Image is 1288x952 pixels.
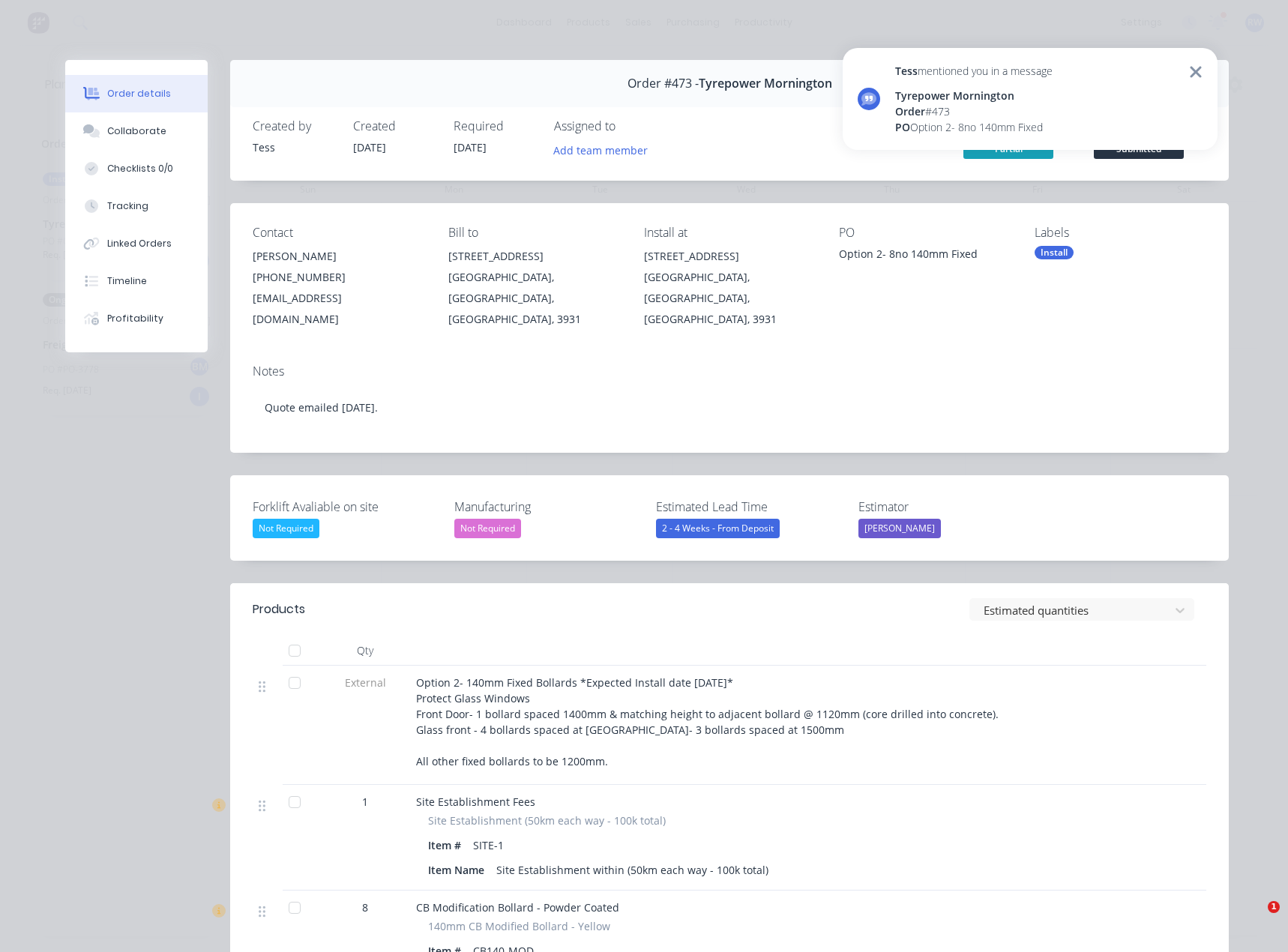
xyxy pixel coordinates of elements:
[448,246,620,330] div: [STREET_ADDRESS][GEOGRAPHIC_DATA], [GEOGRAPHIC_DATA], [GEOGRAPHIC_DATA], 3931
[554,119,704,133] div: Assigned to
[895,88,1053,103] div: Tyrepower Mornington
[644,246,816,330] div: [STREET_ADDRESS][GEOGRAPHIC_DATA], [GEOGRAPHIC_DATA], [GEOGRAPHIC_DATA], 3931
[1035,226,1206,240] div: Labels
[428,834,467,856] div: Item #
[644,246,816,267] div: [STREET_ADDRESS]
[1268,901,1280,913] span: 1
[353,140,386,154] span: [DATE]
[546,139,656,160] button: Add team member
[490,859,774,881] div: Site Establishment within (50km each way - 100k total)
[467,834,510,856] div: SITE-1
[428,813,666,828] span: Site Establishment (50km each way - 100k total)
[839,226,1011,240] div: PO
[107,274,147,288] div: Timeline
[253,119,335,133] div: Created by
[253,519,319,538] div: Not Required
[895,63,1053,79] div: mentioned you in a message
[65,187,208,225] button: Tracking
[107,312,163,325] div: Profitability
[65,262,208,300] button: Timeline
[65,225,208,262] button: Linked Orders
[428,859,490,881] div: Item Name
[253,267,424,288] div: [PHONE_NUMBER]
[1035,246,1074,259] div: Install
[253,139,335,155] div: Tess
[628,76,699,91] span: Order #473 -
[454,519,521,538] div: Not Required
[253,288,424,330] div: [EMAIL_ADDRESS][DOMAIN_NAME]
[554,139,656,160] button: Add team member
[428,918,610,934] span: 140mm CB Modified Bollard - Yellow
[107,199,148,213] div: Tracking
[107,237,172,250] div: Linked Orders
[253,600,305,618] div: Products
[253,226,424,240] div: Contact
[416,795,535,809] span: Site Establishment Fees
[454,498,642,516] label: Manufacturing
[320,636,410,666] div: Qty
[416,900,619,915] span: CB Modification Bollard - Powder Coated
[65,150,208,187] button: Checklists 0/0
[65,75,208,112] button: Order details
[895,119,1053,135] div: Option 2- 8no 140mm Fixed
[454,119,536,133] div: Required
[895,103,1053,119] div: # 473
[107,87,171,100] div: Order details
[326,675,404,690] span: External
[656,519,780,538] div: 2 - 4 Weeks - From Deposit
[65,112,208,150] button: Collaborate
[448,267,620,330] div: [GEOGRAPHIC_DATA], [GEOGRAPHIC_DATA], [GEOGRAPHIC_DATA], 3931
[839,246,1011,267] div: Option 2- 8no 140mm Fixed
[895,64,918,78] span: Tess
[895,120,910,134] span: PO
[253,385,1206,430] div: Quote emailed [DATE].
[353,119,436,133] div: Created
[107,162,173,175] div: Checklists 0/0
[107,124,166,138] div: Collaborate
[362,900,368,915] span: 8
[656,498,843,516] label: Estimated Lead Time
[253,364,1206,379] div: Notes
[699,76,832,91] span: Tyrepower Mornington
[65,300,208,337] button: Profitability
[895,104,925,118] span: Order
[448,246,620,267] div: [STREET_ADDRESS]
[362,794,368,810] span: 1
[858,519,941,538] div: [PERSON_NAME]
[644,267,816,330] div: [GEOGRAPHIC_DATA], [GEOGRAPHIC_DATA], [GEOGRAPHIC_DATA], 3931
[416,675,1002,768] span: Option 2- 140mm Fixed Bollards *Expected Install date [DATE]* Protect Glass Windows Front Door- 1...
[454,140,487,154] span: [DATE]
[1237,901,1273,937] iframe: Intercom live chat
[253,246,424,267] div: [PERSON_NAME]
[253,498,440,516] label: Forklift Avaliable on site
[858,498,1046,516] label: Estimator
[448,226,620,240] div: Bill to
[253,246,424,330] div: [PERSON_NAME][PHONE_NUMBER][EMAIL_ADDRESS][DOMAIN_NAME]
[644,226,816,240] div: Install at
